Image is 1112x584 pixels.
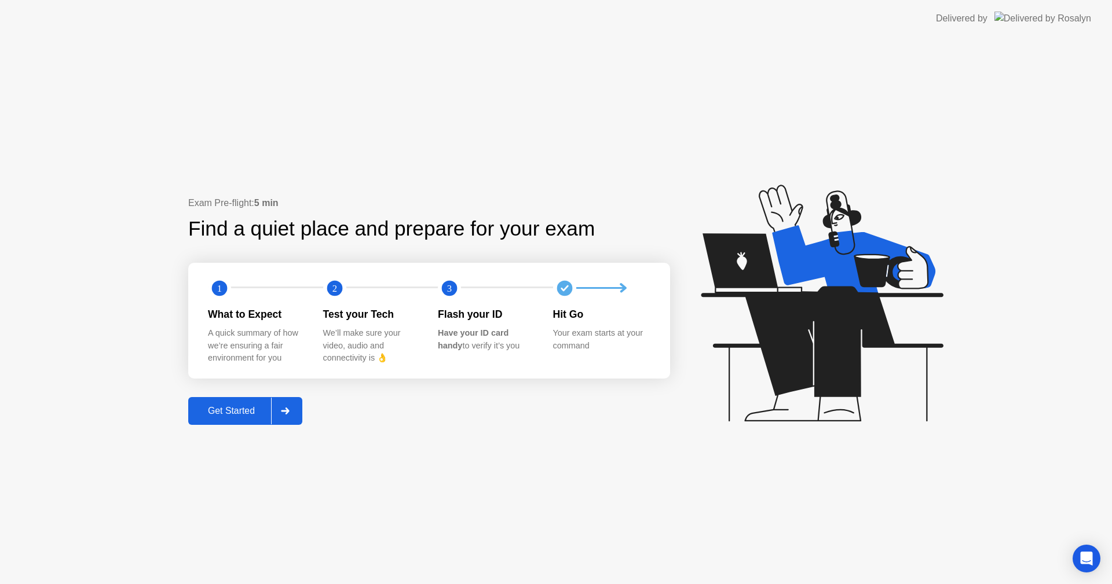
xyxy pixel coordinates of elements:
div: to verify it’s you [438,327,535,352]
div: Flash your ID [438,307,535,322]
div: What to Expect [208,307,305,322]
b: Have your ID card handy [438,328,509,350]
text: 2 [332,282,336,293]
img: Delivered by Rosalyn [994,12,1091,25]
button: Get Started [188,397,302,425]
div: Exam Pre-flight: [188,196,670,210]
text: 1 [217,282,222,293]
div: A quick summary of how we’re ensuring a fair environment for you [208,327,305,365]
div: Get Started [192,406,271,416]
text: 3 [447,282,452,293]
div: We’ll make sure your video, audio and connectivity is 👌 [323,327,420,365]
div: Test your Tech [323,307,420,322]
div: Find a quiet place and prepare for your exam [188,214,597,244]
div: Delivered by [936,12,987,25]
b: 5 min [254,198,279,208]
div: Your exam starts at your command [553,327,650,352]
div: Hit Go [553,307,650,322]
div: Open Intercom Messenger [1073,545,1100,572]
